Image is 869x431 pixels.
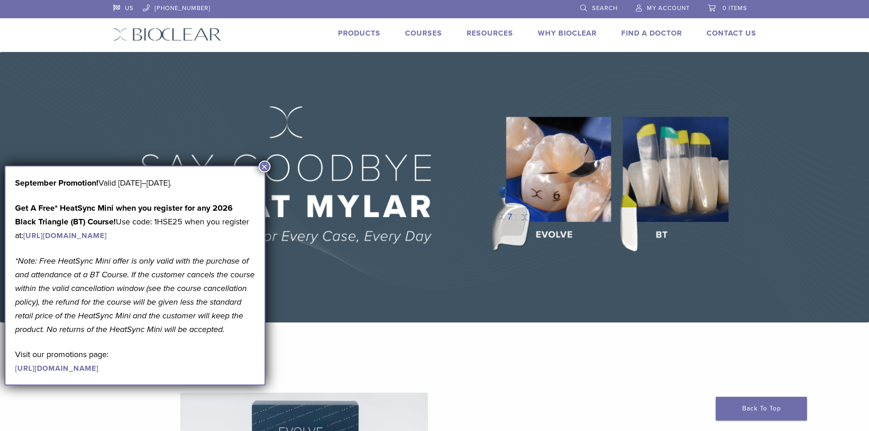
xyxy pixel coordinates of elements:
a: Products [338,29,380,38]
a: Why Bioclear [538,29,597,38]
span: Search [592,5,618,12]
a: Contact Us [707,29,756,38]
p: Visit our promotions page: [15,348,255,375]
p: Use code: 1HSE25 when you register at: [15,201,255,242]
a: [URL][DOMAIN_NAME] [23,231,107,240]
a: Courses [405,29,442,38]
img: Bioclear [113,28,221,41]
strong: Get A Free* HeatSync Mini when you register for any 2026 Black Triangle (BT) Course! [15,203,233,227]
p: Valid [DATE]–[DATE]. [15,176,255,190]
em: *Note: Free HeatSync Mini offer is only valid with the purchase of and attendance at a BT Course.... [15,256,255,334]
span: 0 items [723,5,747,12]
span: My Account [647,5,690,12]
a: [URL][DOMAIN_NAME] [15,364,99,373]
b: September Promotion! [15,178,99,188]
a: Find A Doctor [621,29,682,38]
button: Close [259,161,271,172]
a: Resources [467,29,513,38]
a: Back To Top [716,397,807,421]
